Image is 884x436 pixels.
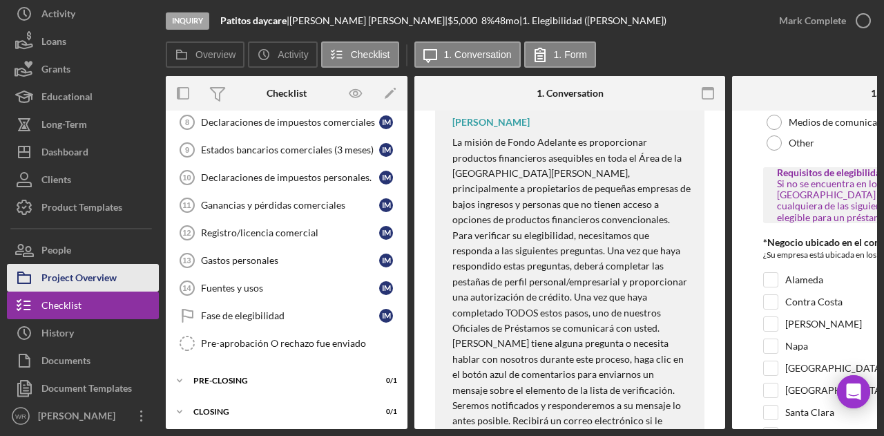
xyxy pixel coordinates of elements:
a: Fase de elegibilidadIM [173,302,401,330]
label: 1. Conversation [444,49,512,60]
label: Overview [195,49,236,60]
div: History [41,319,74,350]
button: 1. Form [524,41,596,68]
tspan: 14 [182,284,191,292]
div: I M [379,226,393,240]
div: I M [379,115,393,129]
div: Clients [41,166,71,197]
text: WR [15,413,26,420]
div: Registro/licencia comercial [201,227,379,238]
label: Alameda [785,273,823,287]
tspan: 8 [185,118,189,126]
div: Grants [41,55,70,86]
button: Documents [7,347,159,375]
a: 11Ganancias y pérdidas comercialesIM [173,191,401,219]
a: 14Fuentes y usosIM [173,274,401,302]
tspan: 13 [182,256,191,265]
div: [PERSON_NAME] [35,402,124,433]
a: 12Registro/licencia comercialIM [173,219,401,247]
div: Estados bancarios comerciales (3 meses) [201,144,379,155]
a: Pre-aprobación O rechazo fue enviado [173,330,401,357]
label: Contra Costa [785,295,843,309]
button: Dashboard [7,138,159,166]
div: I M [379,198,393,212]
div: People [41,236,71,267]
div: Declaraciones de impuestos personales. [201,172,379,183]
div: [PERSON_NAME] [PERSON_NAME] | [289,15,448,26]
div: Educational [41,83,93,114]
div: I M [379,281,393,295]
div: Inquiry [166,12,209,30]
div: Product Templates [41,193,122,225]
div: [PERSON_NAME] [452,117,530,128]
div: 48 mo [494,15,519,26]
div: Open Intercom Messenger [837,375,870,408]
a: 8Declaraciones de impuestos comercialesIM [173,108,401,136]
div: Document Templates [41,375,132,406]
p: Para verificar su elegibilidad, necesitamos que responda a las siguientes preguntas. Una vez que ... [452,228,691,337]
button: WR[PERSON_NAME] [7,402,159,430]
button: Loans [7,28,159,55]
div: Declaraciones de impuestos comerciales [201,117,379,128]
a: 10Declaraciones de impuestos personales.IM [173,164,401,191]
div: Project Overview [41,264,117,295]
div: 0 / 1 [372,408,397,416]
div: Fuentes y usos [201,283,379,294]
label: 1. Form [554,49,587,60]
button: Clients [7,166,159,193]
button: Product Templates [7,193,159,221]
button: History [7,319,159,347]
button: Mark Complete [765,7,877,35]
button: Grants [7,55,159,83]
div: | 1. Elegibilidad ([PERSON_NAME]) [519,15,666,26]
a: 13Gastos personalesIM [173,247,401,274]
div: | [220,15,289,26]
b: Patitos daycare [220,15,287,26]
div: Pre-aprobación O rechazo fue enviado [201,338,400,349]
label: Activity [278,49,308,60]
a: 9Estados bancarios comerciales (3 meses)IM [173,136,401,164]
div: Documents [41,347,90,378]
button: Activity [248,41,317,68]
tspan: 10 [182,173,191,182]
div: Long-Term [41,111,87,142]
div: 1. Conversation [537,88,604,99]
button: Project Overview [7,264,159,292]
div: I M [379,254,393,267]
div: I M [379,309,393,323]
label: Santa Clara [785,406,834,419]
div: Checklist [41,292,81,323]
button: Overview [166,41,244,68]
div: Loans [41,28,66,59]
div: Dashboard [41,138,88,169]
label: Napa [785,339,808,353]
button: Educational [7,83,159,111]
div: Checklist [267,88,307,99]
a: People [7,236,159,264]
label: Other [789,138,814,149]
div: I M [379,171,393,184]
button: 1. Conversation [414,41,521,68]
button: Checklist [7,292,159,319]
div: I M [379,143,393,157]
tspan: 9 [185,146,189,154]
button: Checklist [321,41,399,68]
div: Gastos personales [201,255,379,266]
div: Mark Complete [779,7,846,35]
button: Long-Term [7,111,159,138]
div: 8 % [481,15,494,26]
button: Document Templates [7,375,159,402]
label: Checklist [351,49,390,60]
